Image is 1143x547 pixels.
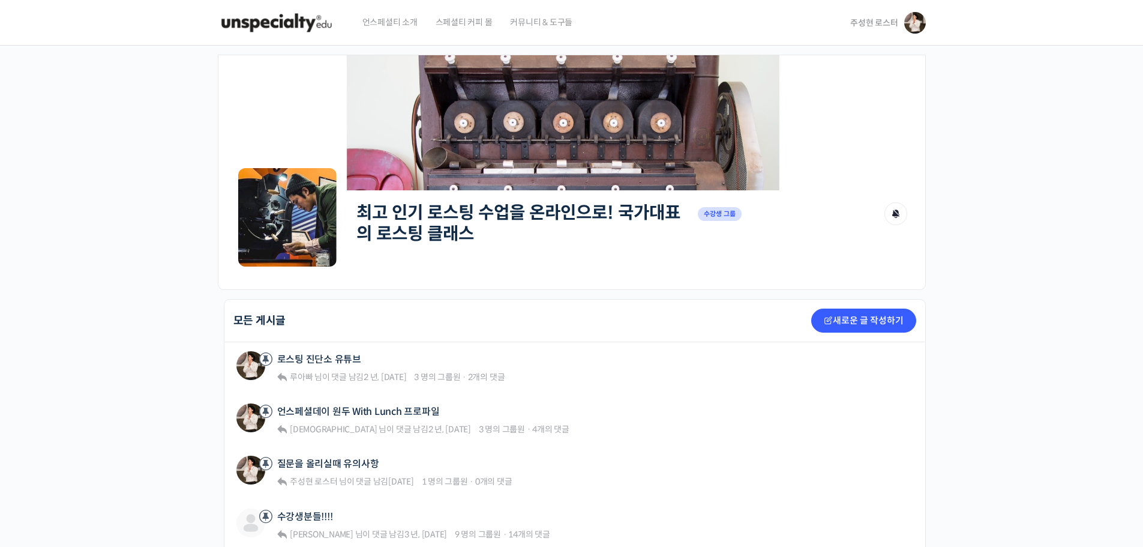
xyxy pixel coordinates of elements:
[290,424,377,435] span: [DEMOGRAPHIC_DATA]
[527,424,531,435] span: ·
[811,309,916,333] a: 새로운 글 작성하기
[288,529,353,540] a: [PERSON_NAME]
[850,17,898,28] span: 주성현 로스터
[288,372,313,382] a: 루아빠
[388,476,414,487] a: [DATE]
[288,372,406,382] span: 님이 댓글 남김
[428,424,471,435] a: 2 년, [DATE]
[404,529,447,540] a: 3 년, [DATE]
[532,424,569,435] span: 4개의 댓글
[698,207,742,221] span: 수강생 그룹
[364,372,406,382] a: 2 년, [DATE]
[462,372,466,382] span: ·
[233,315,286,326] h2: 모든 게시글
[288,476,337,487] a: 주성현 로스터
[479,424,525,435] span: 3 명의 그룹원
[468,372,505,382] span: 2개의 댓글
[277,458,379,470] a: 질문을 올리실때 유의사항
[290,529,353,540] span: [PERSON_NAME]
[288,424,377,435] a: [DEMOGRAPHIC_DATA]
[469,476,473,487] span: ·
[503,529,507,540] span: ·
[356,202,692,244] h2: 최고 인기 로스팅 수업을 온라인으로! 국가대표의 로스팅 클래스
[288,424,471,435] span: 님이 댓글 남김
[508,529,550,540] span: 14개의 댓글
[422,476,468,487] span: 1 명의 그룹원
[288,476,414,487] span: 님이 댓글 남김
[277,354,361,365] a: 로스팅 진단소 유튜브
[277,406,440,417] a: 언스페셜데이 원두 With Lunch 프로파일
[277,511,333,522] a: 수강생분들!!!!
[290,372,313,382] span: 루아빠
[290,476,337,487] span: 주성현 로스터
[288,529,447,540] span: 님이 댓글 남김
[455,529,501,540] span: 9 명의 그룹원
[414,372,460,382] span: 3 명의 그룹원
[236,166,338,268] img: Group logo of 최고 인기 로스팅 수업을 온라인으로! 국가대표의 로스팅 클래스
[475,476,512,487] span: 0개의 댓글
